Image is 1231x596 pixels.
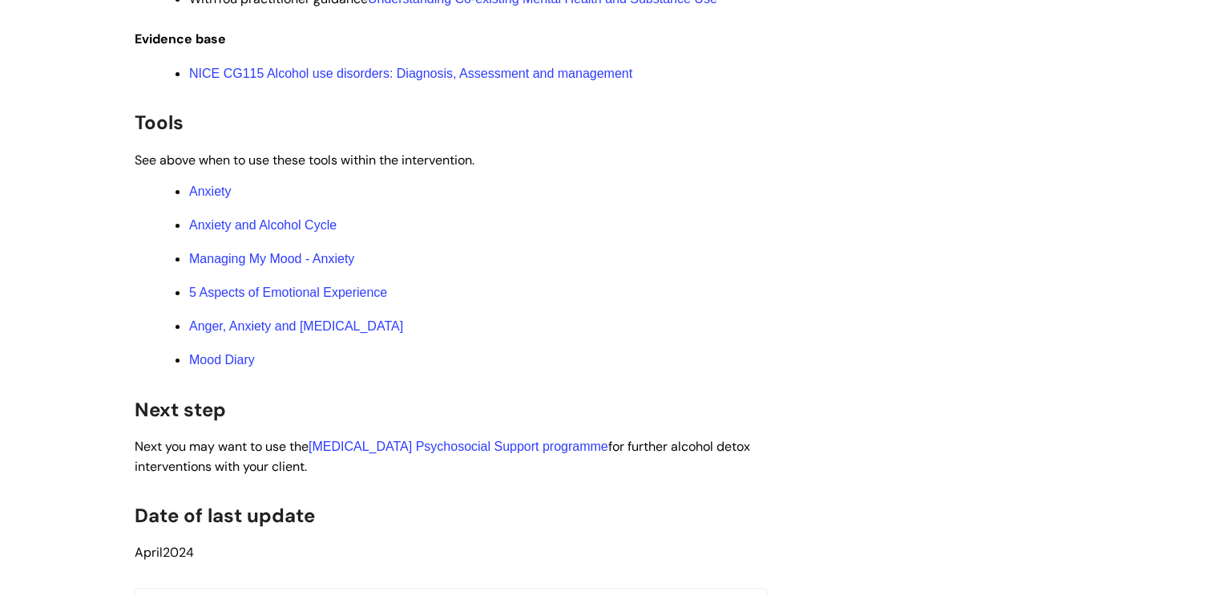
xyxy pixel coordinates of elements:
a: Anger, Anxiety and [MEDICAL_DATA] [189,319,403,333]
a: Anxiety [189,184,231,198]
span: Tools [135,110,184,135]
a: Mood Diary [189,353,255,367]
a: [MEDICAL_DATA] Psychosocial Support programme [309,440,608,453]
span: See above when to use these tools within the intervention. [135,152,474,168]
span: Next step [135,397,226,422]
span: Date of last update [135,503,315,528]
span: Evidence base [135,30,226,47]
a: Anxiety and Alcohol Cycle [189,218,337,232]
span: 2024 [135,544,194,561]
a: 5 Aspects of Emotional Experience [189,286,387,299]
span: April [135,544,163,561]
span: Next you may want to use the for further alcohol detox interventions with your client. [135,438,750,475]
a: NICE CG115 Alcohol use disorders: Diagnosis, Assessment and management [189,67,632,80]
a: Managing My Mood - Anxiety [189,252,354,266]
